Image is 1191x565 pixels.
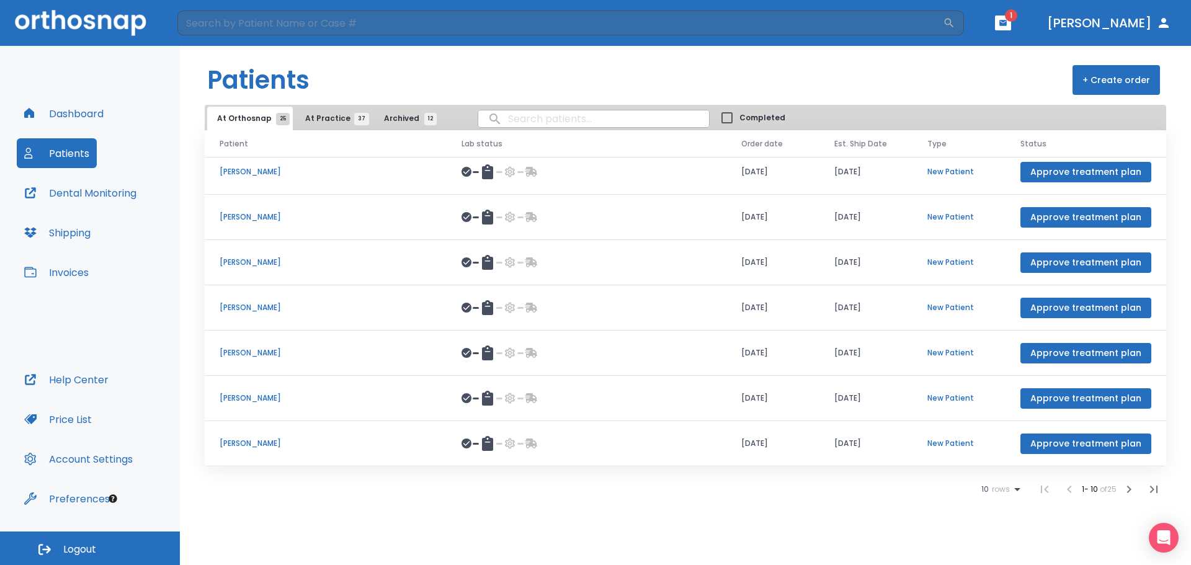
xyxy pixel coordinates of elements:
[981,485,989,494] span: 10
[927,393,991,404] p: New Patient
[726,285,819,331] td: [DATE]
[1042,12,1176,34] button: [PERSON_NAME]
[63,543,96,556] span: Logout
[726,149,819,195] td: [DATE]
[276,113,290,125] span: 25
[384,113,430,124] span: Archived
[305,113,362,124] span: At Practice
[1020,388,1151,409] button: Approve treatment plan
[927,438,991,449] p: New Patient
[819,376,912,421] td: [DATE]
[989,485,1010,494] span: rows
[17,404,99,434] button: Price List
[1082,484,1100,494] span: 1 - 10
[220,257,432,268] p: [PERSON_NAME]
[1020,207,1151,228] button: Approve treatment plan
[220,302,432,313] p: [PERSON_NAME]
[1020,434,1151,454] button: Approve treatment plan
[220,166,432,177] p: [PERSON_NAME]
[17,484,117,514] button: Preferences
[17,444,140,474] button: Account Settings
[726,421,819,466] td: [DATE]
[927,257,991,268] p: New Patient
[726,195,819,240] td: [DATE]
[1149,523,1179,553] div: Open Intercom Messenger
[927,138,947,149] span: Type
[1020,138,1046,149] span: Status
[424,113,437,125] span: 12
[819,331,912,376] td: [DATE]
[1020,298,1151,318] button: Approve treatment plan
[17,257,96,287] button: Invoices
[739,112,785,123] span: Completed
[220,393,432,404] p: [PERSON_NAME]
[478,107,709,131] input: search
[1020,343,1151,363] button: Approve treatment plan
[726,376,819,421] td: [DATE]
[819,421,912,466] td: [DATE]
[1073,65,1160,95] button: + Create order
[17,99,111,128] button: Dashboard
[177,11,943,35] input: Search by Patient Name or Case #
[819,240,912,285] td: [DATE]
[819,149,912,195] td: [DATE]
[107,493,118,504] div: Tooltip anchor
[927,166,991,177] p: New Patient
[927,347,991,358] p: New Patient
[819,285,912,331] td: [DATE]
[726,240,819,285] td: [DATE]
[927,211,991,223] p: New Patient
[834,138,887,149] span: Est. Ship Date
[1020,252,1151,273] button: Approve treatment plan
[207,107,443,130] div: tabs
[220,438,432,449] p: [PERSON_NAME]
[819,195,912,240] td: [DATE]
[1020,162,1151,182] button: Approve treatment plan
[354,113,369,125] span: 37
[220,347,432,358] p: [PERSON_NAME]
[17,178,144,208] button: Dental Monitoring
[207,61,310,99] h1: Patients
[17,365,116,394] button: Help Center
[462,138,502,149] span: Lab status
[15,10,146,35] img: Orthosnap
[1100,484,1117,494] span: of 25
[17,138,97,168] button: Patients
[220,211,432,223] p: [PERSON_NAME]
[17,218,98,247] button: Shipping
[1005,9,1017,22] span: 1
[741,138,783,149] span: Order date
[217,113,283,124] span: At Orthosnap
[220,138,248,149] span: Patient
[927,302,991,313] p: New Patient
[726,331,819,376] td: [DATE]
